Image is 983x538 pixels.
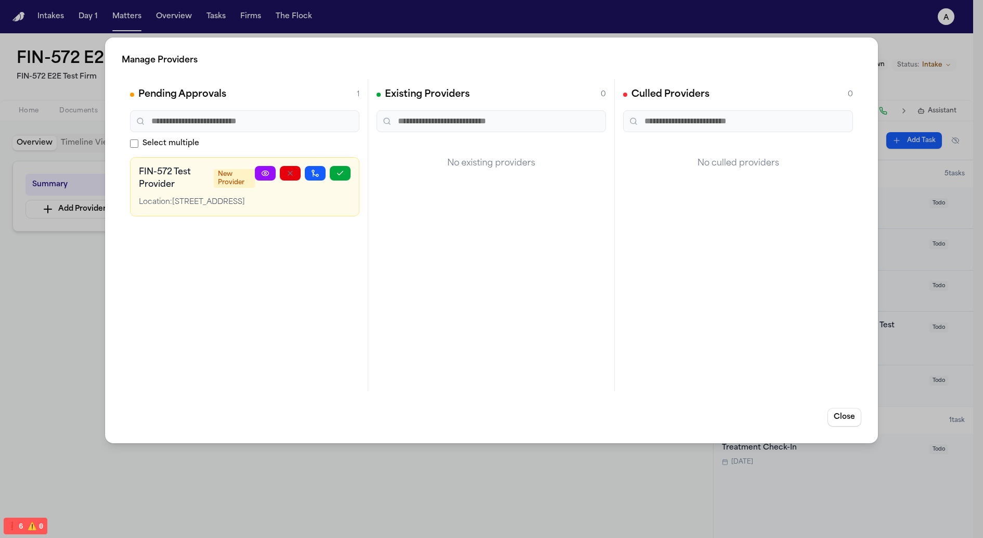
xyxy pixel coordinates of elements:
div: Location: [STREET_ADDRESS] [139,197,255,208]
h2: Pending Approvals [138,87,226,102]
span: New Provider [214,169,255,188]
h2: Culled Providers [631,87,709,102]
button: Reject [280,166,301,181]
span: Select multiple [143,138,199,149]
h2: Existing Providers [385,87,470,102]
button: Merge [305,166,326,181]
span: 0 [601,89,606,100]
span: 0 [848,89,853,100]
button: Close [827,408,861,427]
span: 1 [357,89,359,100]
h3: FIN-572 Test Provider [139,166,208,191]
div: No existing providers [377,140,606,186]
input: Select multiple [130,139,138,148]
div: No culled providers [623,140,853,186]
h2: Manage Providers [122,54,861,67]
button: Approve [330,166,351,181]
a: View Provider [255,166,276,181]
